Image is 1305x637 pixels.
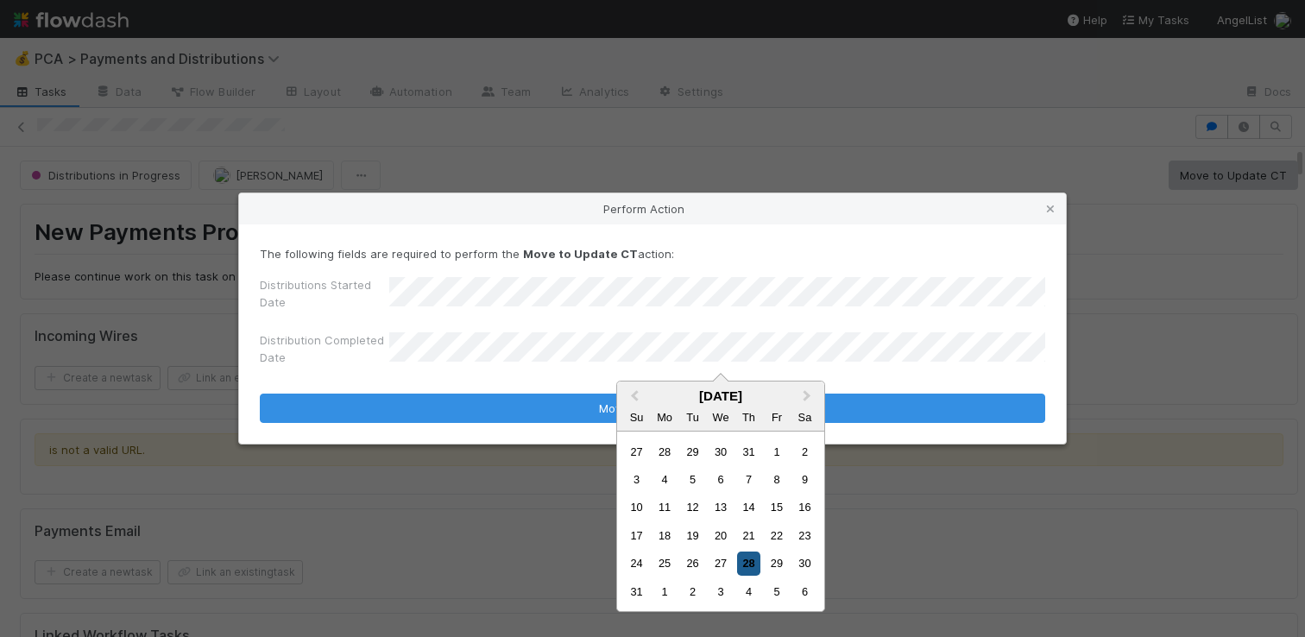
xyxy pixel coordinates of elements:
[737,552,760,575] div: Choose Thursday, August 28th, 2025
[625,524,648,547] div: Choose Sunday, August 17th, 2025
[709,524,732,547] div: Choose Wednesday, August 20th, 2025
[737,524,760,547] div: Choose Thursday, August 21st, 2025
[260,245,1045,262] p: The following fields are required to perform the action:
[681,580,704,603] div: Choose Tuesday, September 2nd, 2025
[625,406,648,429] div: Sunday
[737,580,760,603] div: Choose Thursday, September 4th, 2025
[681,468,704,491] div: Choose Tuesday, August 5th, 2025
[793,406,816,429] div: Saturday
[653,580,677,603] div: Choose Monday, September 1st, 2025
[793,440,816,464] div: Choose Saturday, August 2nd, 2025
[622,438,818,606] div: Month August, 2025
[653,406,677,429] div: Monday
[793,495,816,519] div: Choose Saturday, August 16th, 2025
[681,440,704,464] div: Choose Tuesday, July 29th, 2025
[709,406,732,429] div: Wednesday
[765,406,788,429] div: Friday
[523,247,638,261] strong: Move to Update CT
[653,524,677,547] div: Choose Monday, August 18th, 2025
[709,468,732,491] div: Choose Wednesday, August 6th, 2025
[793,468,816,491] div: Choose Saturday, August 9th, 2025
[619,383,646,411] button: Previous Month
[681,495,704,519] div: Choose Tuesday, August 12th, 2025
[765,524,788,547] div: Choose Friday, August 22nd, 2025
[737,468,760,491] div: Choose Thursday, August 7th, 2025
[653,468,677,491] div: Choose Monday, August 4th, 2025
[765,440,788,464] div: Choose Friday, August 1st, 2025
[765,495,788,519] div: Choose Friday, August 15th, 2025
[765,468,788,491] div: Choose Friday, August 8th, 2025
[709,440,732,464] div: Choose Wednesday, July 30th, 2025
[260,276,389,311] label: Distributions Started Date
[795,383,823,411] button: Next Month
[737,495,760,519] div: Choose Thursday, August 14th, 2025
[617,388,824,403] div: [DATE]
[653,440,677,464] div: Choose Monday, July 28th, 2025
[260,394,1045,423] button: Move to Update CT
[709,495,732,519] div: Choose Wednesday, August 13th, 2025
[793,524,816,547] div: Choose Saturday, August 23rd, 2025
[709,552,732,575] div: Choose Wednesday, August 27th, 2025
[625,495,648,519] div: Choose Sunday, August 10th, 2025
[625,552,648,575] div: Choose Sunday, August 24th, 2025
[793,580,816,603] div: Choose Saturday, September 6th, 2025
[260,331,389,366] label: Distribution Completed Date
[625,440,648,464] div: Choose Sunday, July 27th, 2025
[793,552,816,575] div: Choose Saturday, August 30th, 2025
[681,552,704,575] div: Choose Tuesday, August 26th, 2025
[765,580,788,603] div: Choose Friday, September 5th, 2025
[239,193,1066,224] div: Perform Action
[737,406,760,429] div: Thursday
[681,524,704,547] div: Choose Tuesday, August 19th, 2025
[681,406,704,429] div: Tuesday
[765,552,788,575] div: Choose Friday, August 29th, 2025
[737,440,760,464] div: Choose Thursday, July 31st, 2025
[653,495,677,519] div: Choose Monday, August 11th, 2025
[616,381,825,612] div: Choose Date
[625,580,648,603] div: Choose Sunday, August 31st, 2025
[653,552,677,575] div: Choose Monday, August 25th, 2025
[625,468,648,491] div: Choose Sunday, August 3rd, 2025
[709,580,732,603] div: Choose Wednesday, September 3rd, 2025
